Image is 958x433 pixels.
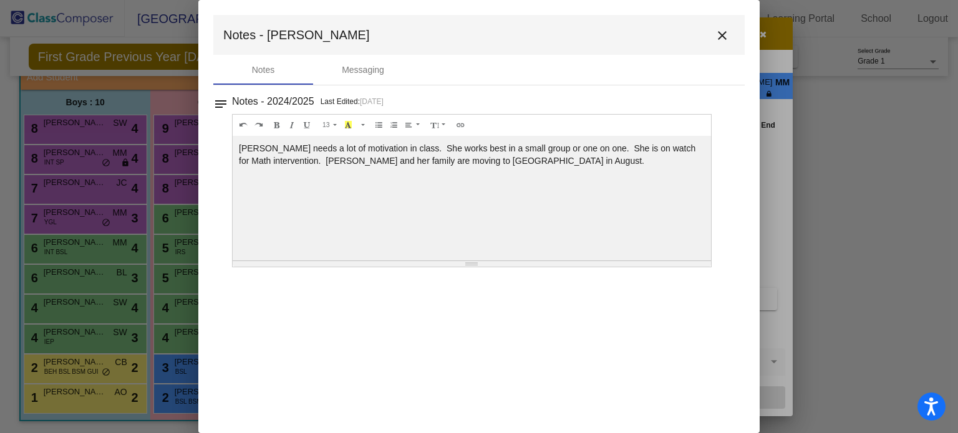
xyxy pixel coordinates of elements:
[251,118,266,133] button: Redo (CTRL+Y)
[360,97,384,106] span: [DATE]
[386,118,402,133] button: Ordered list (CTRL+SHIFT+NUM8)
[715,28,730,43] mat-icon: close
[322,121,330,128] span: 13
[318,118,341,133] button: Font Size
[321,95,384,108] p: Last Edited:
[299,118,315,133] button: Underline (CTRL+U)
[356,118,368,133] button: More Color
[233,261,711,267] div: Resize
[341,118,356,133] button: Recent Color
[269,118,285,133] button: Bold (CTRL+B)
[342,64,384,77] div: Messaging
[427,118,450,133] button: Line Height
[453,118,468,133] button: Link (CTRL+K)
[284,118,300,133] button: Italic (CTRL+I)
[236,118,251,133] button: Undo (CTRL+Z)
[223,25,370,45] span: Notes - [PERSON_NAME]
[232,93,314,110] h3: Notes - 2024/2025
[252,64,275,77] div: Notes
[213,93,228,108] mat-icon: notes
[371,118,387,133] button: Unordered list (CTRL+SHIFT+NUM7)
[401,118,424,133] button: Paragraph
[233,136,711,260] div: [PERSON_NAME] needs a lot of motivation in class. She works best in a small group or one on one. ...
